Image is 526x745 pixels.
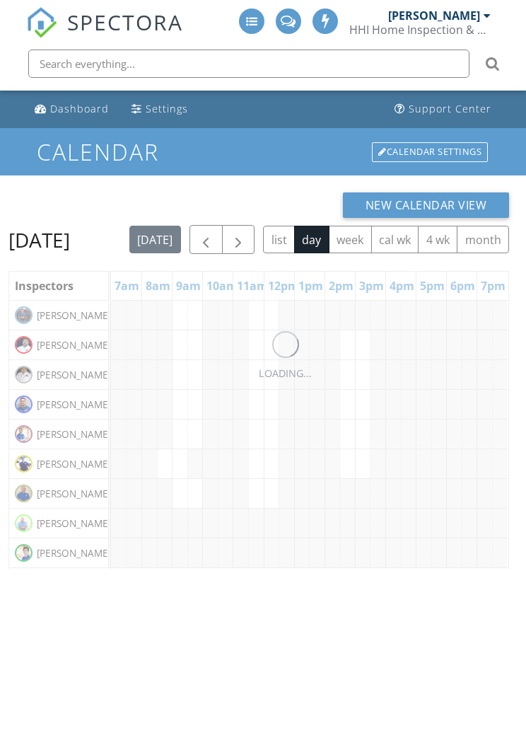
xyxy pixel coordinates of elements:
[26,19,183,49] a: SPECTORA
[34,487,235,501] span: [PERSON_NAME] "Captain" [PERSON_NAME]
[233,275,271,297] a: 11am
[34,516,114,531] span: [PERSON_NAME]
[370,141,489,163] a: Calendar Settings
[329,226,372,253] button: week
[34,546,114,560] span: [PERSON_NAME]
[263,226,295,253] button: list
[34,457,114,471] span: [PERSON_NAME]
[129,226,181,253] button: [DATE]
[222,225,255,254] button: Next day
[126,96,194,122] a: Settings
[34,338,114,352] span: [PERSON_NAME]
[259,366,312,381] div: LOADING...
[15,395,33,413] img: resized_103945_1607186620487.jpeg
[388,8,480,23] div: [PERSON_NAME]
[416,275,448,297] a: 5pm
[264,275,303,297] a: 12pm
[15,278,74,294] span: Inspectors
[34,368,114,382] span: [PERSON_NAME]
[389,96,497,122] a: Support Center
[343,192,510,218] button: New Calendar View
[26,7,57,38] img: The Best Home Inspection Software - Spectora
[15,366,33,383] img: img_0667.jpeg
[15,544,33,562] img: dsc06978.jpg
[50,102,109,115] div: Dashboard
[15,306,33,324] img: jj.jpg
[457,226,509,253] button: month
[386,275,418,297] a: 4pm
[325,275,357,297] a: 2pm
[371,226,419,253] button: cal wk
[146,102,188,115] div: Settings
[447,275,479,297] a: 6pm
[28,50,469,78] input: Search everything...
[142,275,174,297] a: 8am
[8,226,70,254] h2: [DATE]
[349,23,491,37] div: HHI Home Inspection & Pest Control
[15,485,33,502] img: 20220425_103223.jpg
[34,308,114,323] span: [PERSON_NAME]
[34,398,114,412] span: [PERSON_NAME]
[295,275,327,297] a: 1pm
[15,514,33,532] img: dsc08126.jpg
[111,275,143,297] a: 7am
[189,225,223,254] button: Previous day
[34,427,114,441] span: [PERSON_NAME]
[67,7,183,37] span: SPECTORA
[203,275,241,297] a: 10am
[372,142,488,162] div: Calendar Settings
[15,425,33,443] img: dsc07028.jpg
[477,275,509,297] a: 7pm
[418,226,457,253] button: 4 wk
[409,102,491,115] div: Support Center
[15,336,33,354] img: 8334a47d40204d029b6682c9b1fdee83.jpeg
[37,139,490,164] h1: Calendar
[294,226,329,253] button: day
[29,96,115,122] a: Dashboard
[173,275,204,297] a: 9am
[15,455,33,473] img: img_7310_small.jpeg
[356,275,387,297] a: 3pm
